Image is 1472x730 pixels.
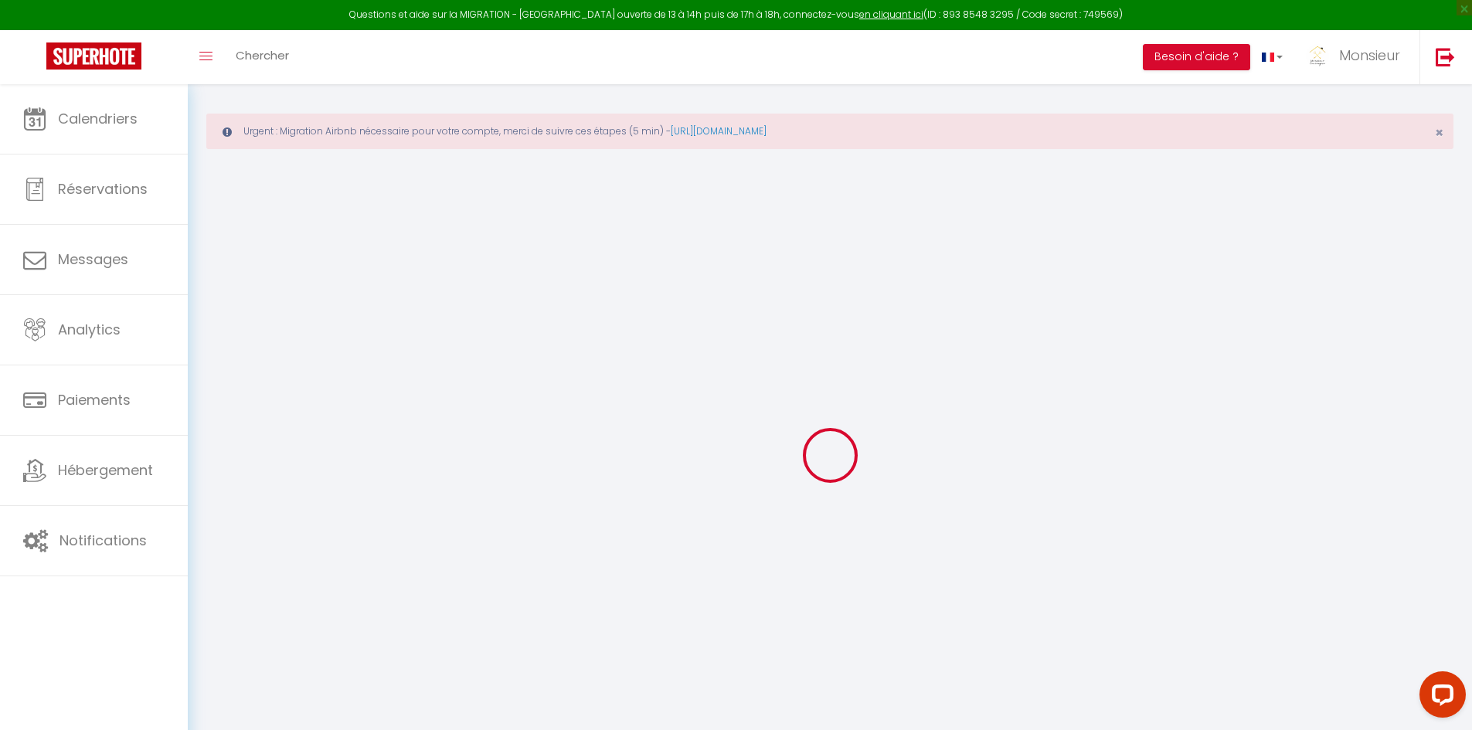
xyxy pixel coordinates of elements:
[1407,665,1472,730] iframe: LiveChat chat widget
[58,179,148,199] span: Réservations
[671,124,767,138] a: [URL][DOMAIN_NAME]
[1435,126,1443,140] button: Close
[1436,47,1455,66] img: logout
[1339,46,1400,65] span: Monsieur
[1306,44,1329,67] img: ...
[58,390,131,409] span: Paiements
[236,47,289,63] span: Chercher
[224,30,301,84] a: Chercher
[58,320,121,339] span: Analytics
[1143,44,1250,70] button: Besoin d'aide ?
[859,8,923,21] a: en cliquant ici
[58,250,128,269] span: Messages
[1294,30,1419,84] a: ... Monsieur
[58,460,153,480] span: Hébergement
[46,42,141,70] img: Super Booking
[1435,123,1443,142] span: ×
[206,114,1453,149] div: Urgent : Migration Airbnb nécessaire pour votre compte, merci de suivre ces étapes (5 min) -
[58,109,138,128] span: Calendriers
[59,531,147,550] span: Notifications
